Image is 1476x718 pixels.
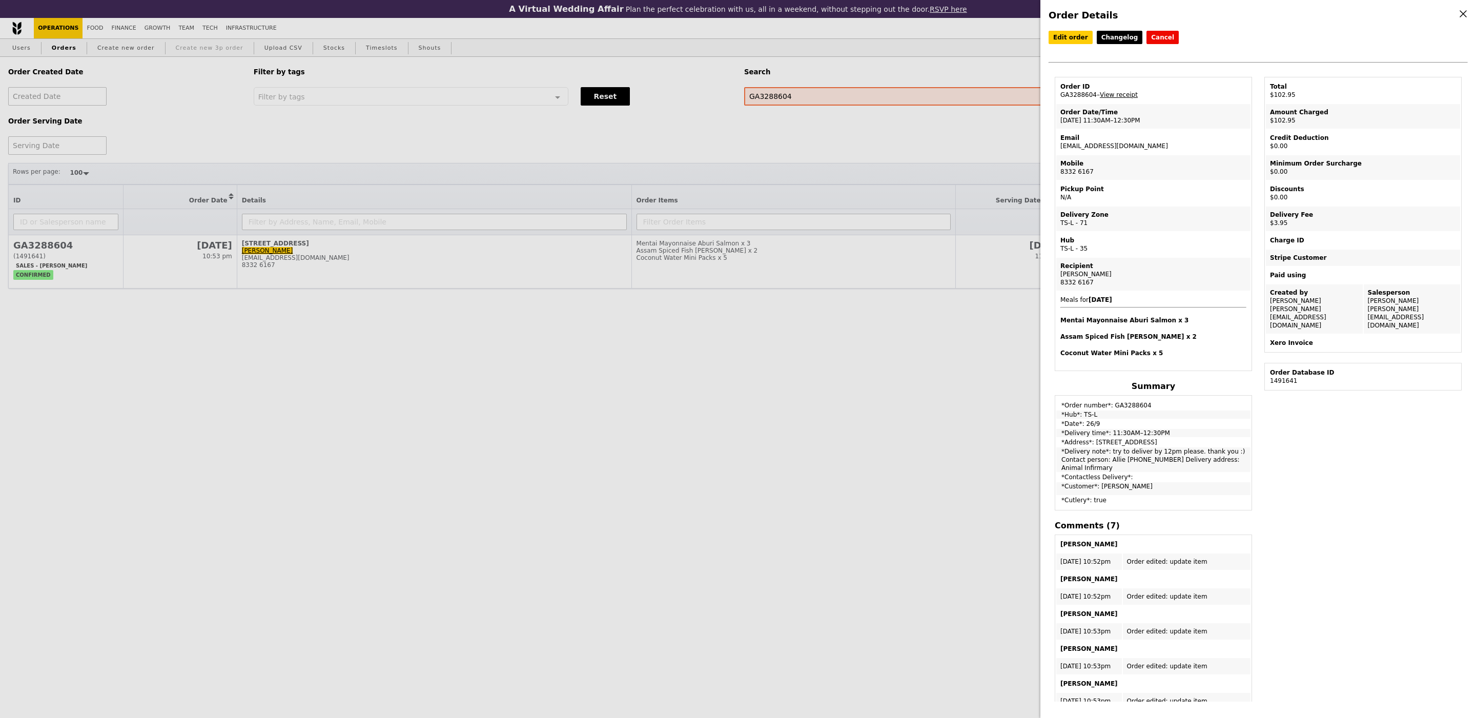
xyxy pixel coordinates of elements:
[1060,628,1111,635] span: [DATE] 10:53pm
[1060,316,1246,324] h4: Mentai Mayonnaise Aburi Salmon x 3
[1056,232,1250,257] td: TS-L - 35
[1060,541,1118,548] b: [PERSON_NAME]
[1266,104,1460,129] td: $102.95
[1364,284,1461,334] td: [PERSON_NAME] [PERSON_NAME][EMAIL_ADDRESS][DOMAIN_NAME]
[1049,31,1093,44] a: Edit order
[1270,108,1456,116] div: Amount Charged
[1270,211,1456,219] div: Delivery Fee
[1049,10,1118,20] span: Order Details
[1056,473,1250,481] td: *Contactless Delivery*:
[1056,104,1250,129] td: [DATE] 11:30AM–12:30PM
[1266,207,1460,231] td: $3.95
[1270,236,1456,244] div: Charge ID
[1123,623,1250,640] td: Order edited: update item
[1266,155,1460,180] td: $0.00
[1270,134,1456,142] div: Credit Deduction
[1368,289,1457,297] div: Salesperson
[1060,108,1246,116] div: Order Date/Time
[1060,270,1246,278] div: [PERSON_NAME]
[1060,610,1118,618] b: [PERSON_NAME]
[1266,78,1460,103] td: $102.95
[1270,339,1456,347] div: Xero Invoice
[1060,211,1246,219] div: Delivery Zone
[1123,693,1250,709] td: Order edited: update item
[1270,368,1456,377] div: Order Database ID
[1266,364,1460,389] td: 1491641
[1060,663,1111,670] span: [DATE] 10:53pm
[1097,31,1143,44] a: Changelog
[1056,181,1250,206] td: N/A
[1089,296,1112,303] b: [DATE]
[1123,588,1250,605] td: Order edited: update item
[1056,78,1250,103] td: GA3288604
[1056,429,1250,437] td: *Delivery time*: 11:30AM–12:30PM
[1056,130,1250,154] td: [EMAIL_ADDRESS][DOMAIN_NAME]
[1146,31,1179,44] button: Cancel
[1060,159,1246,168] div: Mobile
[1270,289,1359,297] div: Created by
[1270,159,1456,168] div: Minimum Order Surcharge
[1060,593,1111,600] span: [DATE] 10:52pm
[1056,397,1250,409] td: *Order number*: GA3288604
[1270,83,1456,91] div: Total
[1270,254,1456,262] div: Stripe Customer
[1060,236,1246,244] div: Hub
[1060,349,1246,357] h4: Coconut Water Mini Packs x 5
[1056,482,1250,495] td: *Customer*: [PERSON_NAME]
[1060,698,1111,705] span: [DATE] 10:53pm
[1060,185,1246,193] div: Pickup Point
[1060,645,1118,652] b: [PERSON_NAME]
[1056,496,1250,509] td: *Cutlery*: true
[1060,262,1246,270] div: Recipient
[1055,381,1252,391] h4: Summary
[1123,658,1250,674] td: Order edited: update item
[1056,438,1250,446] td: *Address*: [STREET_ADDRESS]
[1060,558,1111,565] span: [DATE] 10:52pm
[1060,278,1246,286] div: 8332 6167
[1055,521,1252,530] h4: Comments (7)
[1056,420,1250,428] td: *Date*: 26/9
[1123,553,1250,570] td: Order edited: update item
[1270,271,1456,279] div: Paid using
[1060,680,1118,687] b: [PERSON_NAME]
[1266,284,1363,334] td: [PERSON_NAME] [PERSON_NAME][EMAIL_ADDRESS][DOMAIN_NAME]
[1060,296,1246,357] span: Meals for
[1100,91,1138,98] a: View receipt
[1270,185,1456,193] div: Discounts
[1060,83,1246,91] div: Order ID
[1266,130,1460,154] td: $0.00
[1060,333,1246,341] h4: Assam Spiced Fish [PERSON_NAME] x 2
[1060,134,1246,142] div: Email
[1056,411,1250,419] td: *Hub*: TS-L
[1097,91,1100,98] span: –
[1056,155,1250,180] td: 8332 6167
[1056,207,1250,231] td: TS-L - 71
[1056,447,1250,472] td: *Delivery note*: try to deliver by 12pm please. thank you :) Contact person: Allie [PHONE_NUMBER]...
[1060,576,1118,583] b: [PERSON_NAME]
[1266,181,1460,206] td: $0.00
